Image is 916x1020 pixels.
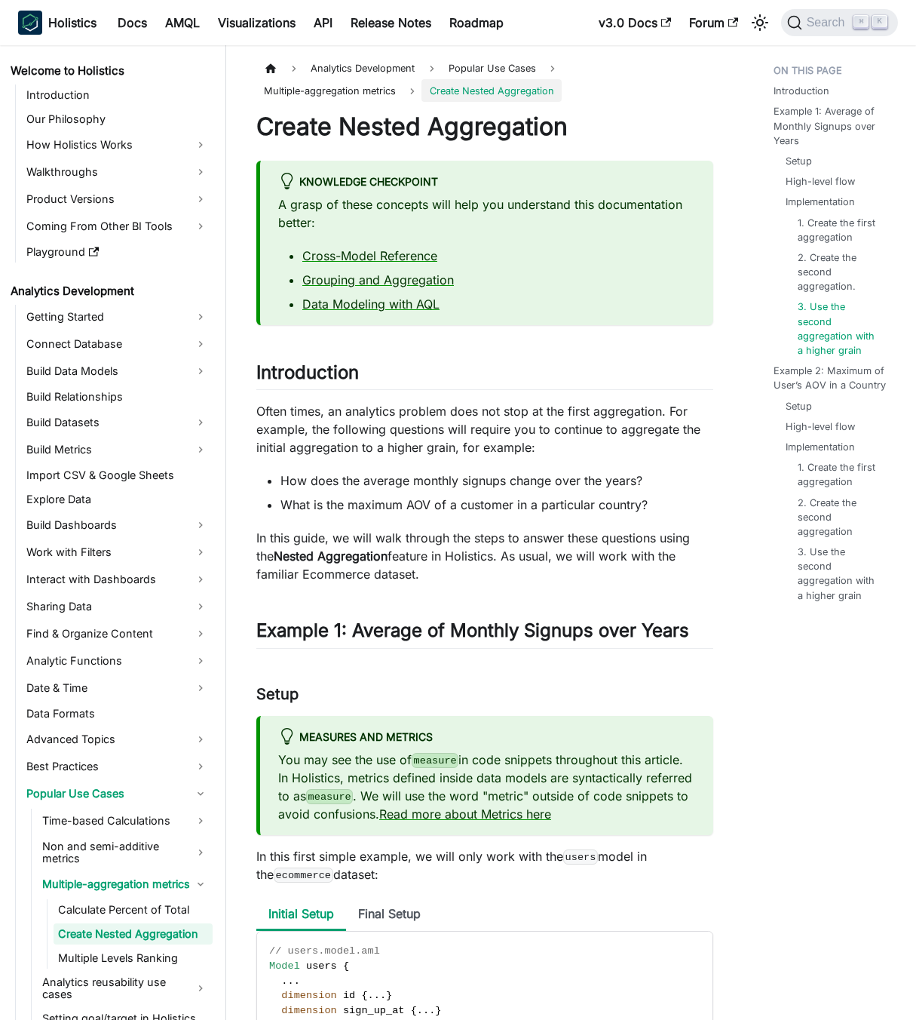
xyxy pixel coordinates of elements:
[802,16,854,29] span: Search
[54,948,213,969] a: Multiple Levels Ranking
[22,160,213,184] a: Walkthroughs
[798,300,880,358] a: 3. Use the second aggregation with a higher grain
[374,990,380,1001] span: .
[22,410,213,435] a: Build Datasets
[380,990,386,1001] span: .
[256,402,713,456] p: Often times, an analytics problem does not stop at the first aggregation. For example, the follow...
[343,960,349,972] span: {
[680,11,747,35] a: Forum
[209,11,305,35] a: Visualizations
[281,975,287,987] span: .
[256,112,713,142] h1: Create Nested Aggregation
[798,460,880,489] a: 1. Create the first aggregation
[343,990,355,1001] span: id
[22,567,213,591] a: Interact with Dashboards
[786,399,812,413] a: Setup
[274,548,388,564] strong: Nested Aggregation
[22,386,213,407] a: Build Relationships
[278,751,695,823] p: You may see the use of in code snippets throughout this article. In Holistics, metrics defined in...
[22,241,213,263] a: Playground
[22,187,213,211] a: Product Versions
[440,11,513,35] a: Roadmap
[256,361,713,390] h2: Introduction
[256,79,403,101] span: Multiple-aggregation metrics
[22,133,213,157] a: How Holistics Works
[22,754,213,779] a: Best Practices
[38,872,213,896] a: Multiple-aggregation metrics
[798,250,880,294] a: 2. Create the second aggregation.
[109,11,156,35] a: Docs
[22,438,213,462] a: Build Metrics
[417,1005,423,1016] span: .
[343,1005,405,1016] span: sign_up_at
[368,990,374,1001] span: .
[22,214,213,238] a: Coming From Other BI Tools
[288,975,294,987] span: .
[294,975,300,987] span: .
[22,332,213,356] a: Connect Database
[346,899,433,931] li: Final Setup
[22,649,213,673] a: Analytic Functions
[274,868,333,883] code: ecommerce
[22,594,213,619] a: Sharing Data
[379,806,551,822] a: Read more about Metrics here
[256,529,713,583] p: In this guide, we will walk through the steps to answer these questions using the feature in Holi...
[435,1005,441,1016] span: }
[54,923,213,945] a: Create Nested Aggregation
[278,728,695,748] div: Measures and Metrics
[278,173,695,192] div: Knowledge Checkpoint
[305,11,342,35] a: API
[22,359,213,383] a: Build Data Models
[38,836,213,869] a: Non and semi-additive metrics
[22,465,213,486] a: Import CSV & Google Sheets
[774,104,892,148] a: Example 1: Average of Monthly Signups over Years
[256,685,713,704] h3: Setup
[22,305,213,329] a: Getting Started
[22,676,213,700] a: Date & Time
[280,472,713,490] li: How does the average monthly signups change over the years?
[361,990,367,1001] span: {
[6,281,213,302] a: Analytics Development
[22,703,213,724] a: Data Formats
[774,364,892,392] a: Example 2: Maximum of User’s AOV in a Country
[441,57,544,79] span: Popular Use Cases
[302,248,437,263] a: Cross-Model Reference
[786,174,855,189] a: High-level flow
[781,9,898,36] button: Search (Command+K)
[256,899,346,931] li: Initial Setup
[411,1005,417,1016] span: {
[6,60,213,81] a: Welcome to Holistics
[256,847,713,883] p: In this first simple example, we will only work with the model in the dataset:
[38,972,213,1005] a: Analytics reusability use cases
[22,84,213,106] a: Introduction
[22,513,213,537] a: Build Dashboards
[281,990,336,1001] span: dimension
[269,945,380,957] span: // users.model.aml
[342,11,440,35] a: Release Notes
[22,622,213,646] a: Find & Organize Content
[303,57,422,79] span: Analytics Development
[786,154,812,168] a: Setup
[748,11,772,35] button: Switch between dark and light mode (currently light mode)
[22,540,213,564] a: Work with Filters
[22,782,213,806] a: Popular Use Cases
[798,545,880,603] a: 3. Use the second aggregation with a higher grain
[281,1005,336,1016] span: dimension
[22,109,213,130] a: Our Philosophy
[22,727,213,751] a: Advanced Topics
[302,296,440,312] a: Data Modeling with AQL
[429,1005,435,1016] span: .
[54,899,213,920] a: Calculate Percent of Total
[269,960,300,972] span: Model
[386,990,392,1001] span: }
[421,79,561,101] span: Create Nested Aggregation
[563,849,598,865] code: users
[256,57,285,79] a: Home page
[786,195,855,209] a: Implementation
[156,11,209,35] a: AMQL
[278,195,695,232] p: A grasp of these concepts will help you understand this documentation better:
[48,14,97,32] b: Holistics
[18,11,97,35] a: HolisticsHolistics
[786,419,855,434] a: High-level flow
[423,1005,429,1016] span: .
